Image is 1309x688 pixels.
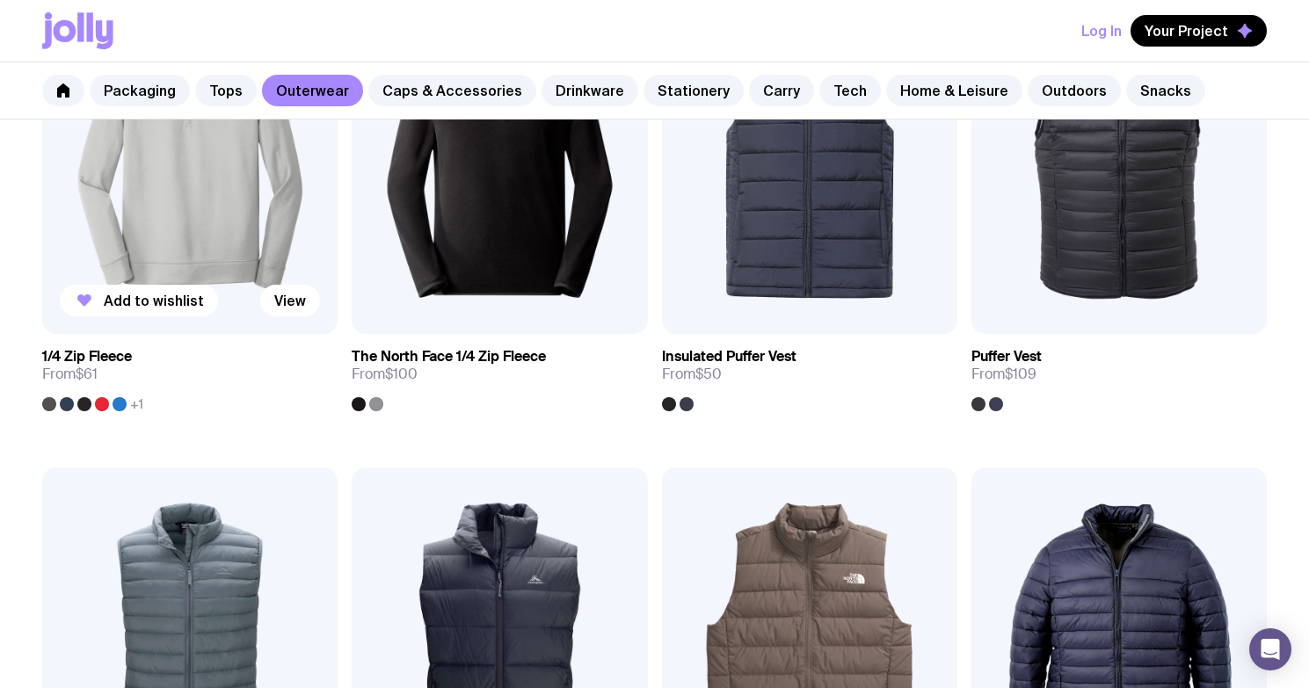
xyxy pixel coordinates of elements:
[749,75,814,106] a: Carry
[971,334,1267,411] a: Puffer VestFrom$109
[260,285,320,316] a: View
[368,75,536,106] a: Caps & Accessories
[60,285,218,316] button: Add to wishlist
[1131,15,1267,47] button: Your Project
[695,365,722,383] span: $50
[971,348,1042,366] h3: Puffer Vest
[886,75,1022,106] a: Home & Leisure
[819,75,881,106] a: Tech
[662,348,796,366] h3: Insulated Puffer Vest
[1145,22,1228,40] span: Your Project
[42,334,338,411] a: 1/4 Zip FleeceFrom$61+1
[1126,75,1205,106] a: Snacks
[644,75,744,106] a: Stationery
[1005,365,1036,383] span: $109
[1028,75,1121,106] a: Outdoors
[542,75,638,106] a: Drinkware
[352,348,546,366] h3: The North Face 1/4 Zip Fleece
[1249,628,1291,670] div: Open Intercom Messenger
[42,348,132,366] h3: 1/4 Zip Fleece
[130,397,143,411] span: +1
[971,366,1036,383] span: From
[90,75,190,106] a: Packaging
[262,75,363,106] a: Outerwear
[1081,15,1122,47] button: Log In
[352,366,418,383] span: From
[42,366,98,383] span: From
[662,366,722,383] span: From
[662,334,957,411] a: Insulated Puffer VestFrom$50
[195,75,257,106] a: Tops
[352,334,647,411] a: The North Face 1/4 Zip FleeceFrom$100
[104,292,204,309] span: Add to wishlist
[76,365,98,383] span: $61
[385,365,418,383] span: $100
